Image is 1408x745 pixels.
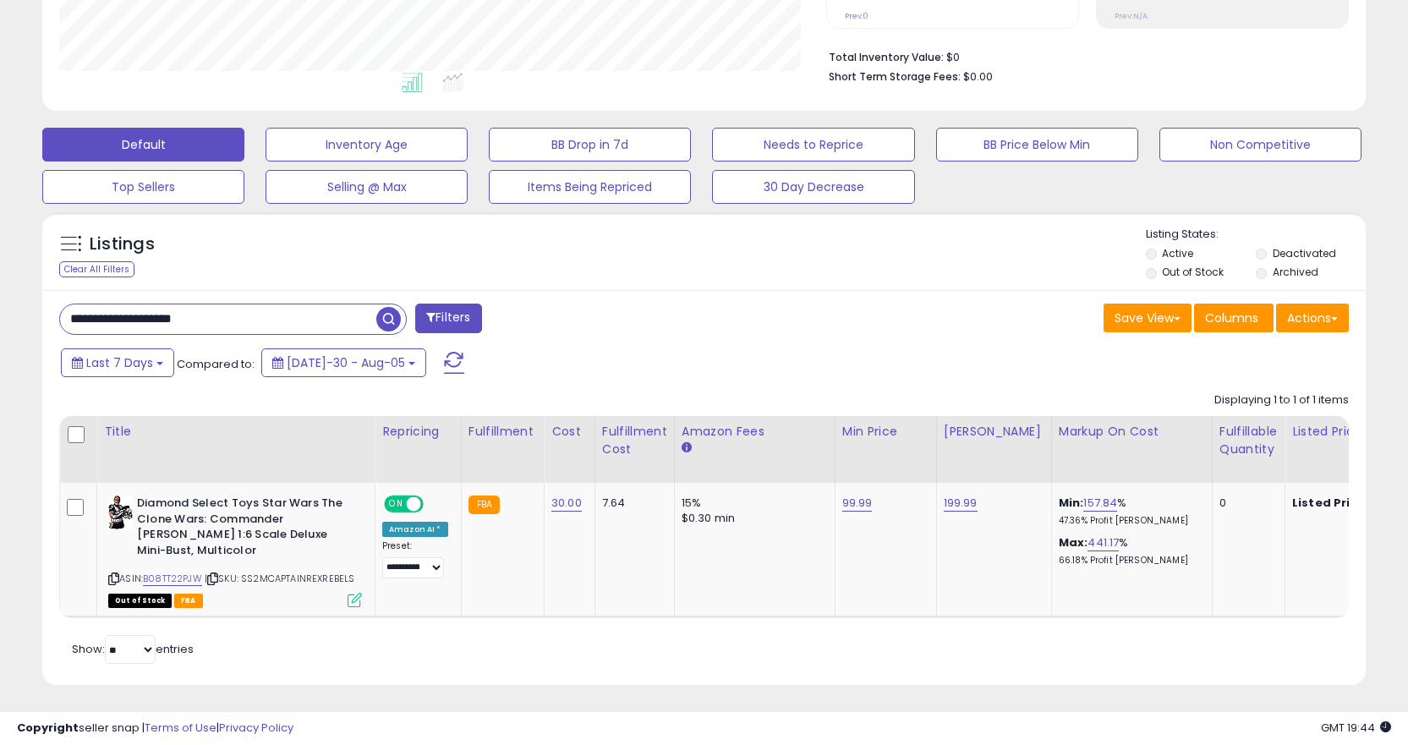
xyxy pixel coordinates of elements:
[1162,265,1224,279] label: Out of Stock
[17,720,79,736] strong: Copyright
[266,128,468,162] button: Inventory Age
[602,423,667,458] div: Fulfillment Cost
[1051,416,1212,483] th: The percentage added to the cost of goods (COGS) that forms the calculator for Min & Max prices.
[205,572,355,585] span: | SKU: SS2MCAPTAINREXREBELS
[1194,304,1274,332] button: Columns
[382,540,448,578] div: Preset:
[682,423,828,441] div: Amazon Fees
[936,128,1138,162] button: BB Price Below Min
[287,354,405,371] span: [DATE]-30 - Aug-05
[842,495,873,512] a: 99.99
[17,720,293,737] div: seller snap | |
[382,522,448,537] div: Amazon AI *
[551,423,588,441] div: Cost
[551,495,582,512] a: 30.00
[1219,423,1278,458] div: Fulfillable Quantity
[1059,496,1199,527] div: %
[72,641,194,657] span: Show: entries
[415,304,481,333] button: Filters
[682,511,822,526] div: $0.30 min
[104,423,368,441] div: Title
[712,128,914,162] button: Needs to Reprice
[266,170,468,204] button: Selling @ Max
[712,170,914,204] button: 30 Day Decrease
[1059,534,1088,551] b: Max:
[61,348,174,377] button: Last 7 Days
[829,50,944,64] b: Total Inventory Value:
[59,261,134,277] div: Clear All Filters
[1088,534,1119,551] a: 441.17
[1273,246,1336,260] label: Deactivated
[90,233,155,256] h5: Listings
[86,354,153,371] span: Last 7 Days
[489,170,691,204] button: Items Being Repriced
[1115,11,1148,21] small: Prev: N/A
[1059,515,1199,527] p: 47.36% Profit [PERSON_NAME]
[42,128,244,162] button: Default
[1059,423,1205,441] div: Markup on Cost
[1083,495,1117,512] a: 157.84
[1273,265,1318,279] label: Archived
[1159,128,1361,162] button: Non Competitive
[1205,310,1258,326] span: Columns
[421,497,448,512] span: OFF
[1292,495,1369,511] b: Listed Price:
[219,720,293,736] a: Privacy Policy
[1219,496,1272,511] div: 0
[143,572,202,586] a: B08TT22PJW
[1162,246,1193,260] label: Active
[682,496,822,511] div: 15%
[829,69,961,84] b: Short Term Storage Fees:
[382,423,454,441] div: Repricing
[845,11,868,21] small: Prev: 0
[842,423,929,441] div: Min Price
[944,423,1044,441] div: [PERSON_NAME]
[1059,535,1199,567] div: %
[177,356,255,372] span: Compared to:
[489,128,691,162] button: BB Drop in 7d
[602,496,661,511] div: 7.64
[261,348,426,377] button: [DATE]-30 - Aug-05
[145,720,216,736] a: Terms of Use
[1321,720,1391,736] span: 2025-08-13 19:44 GMT
[1146,227,1366,243] p: Listing States:
[108,594,172,608] span: All listings that are currently out of stock and unavailable for purchase on Amazon
[108,496,133,529] img: 41fsoQPSxCL._SL40_.jpg
[468,496,500,514] small: FBA
[1059,555,1199,567] p: 66.18% Profit [PERSON_NAME]
[174,594,203,608] span: FBA
[468,423,537,441] div: Fulfillment
[682,441,692,456] small: Amazon Fees.
[1059,495,1084,511] b: Min:
[42,170,244,204] button: Top Sellers
[829,46,1336,66] li: $0
[944,495,978,512] a: 199.99
[1104,304,1192,332] button: Save View
[963,68,993,85] span: $0.00
[1276,304,1349,332] button: Actions
[386,497,407,512] span: ON
[1214,392,1349,408] div: Displaying 1 to 1 of 1 items
[137,496,342,562] b: Diamond Select Toys Star Wars The Clone Wars: Commander [PERSON_NAME] 1:6 Scale Deluxe Mini-Bust,...
[108,496,362,605] div: ASIN:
